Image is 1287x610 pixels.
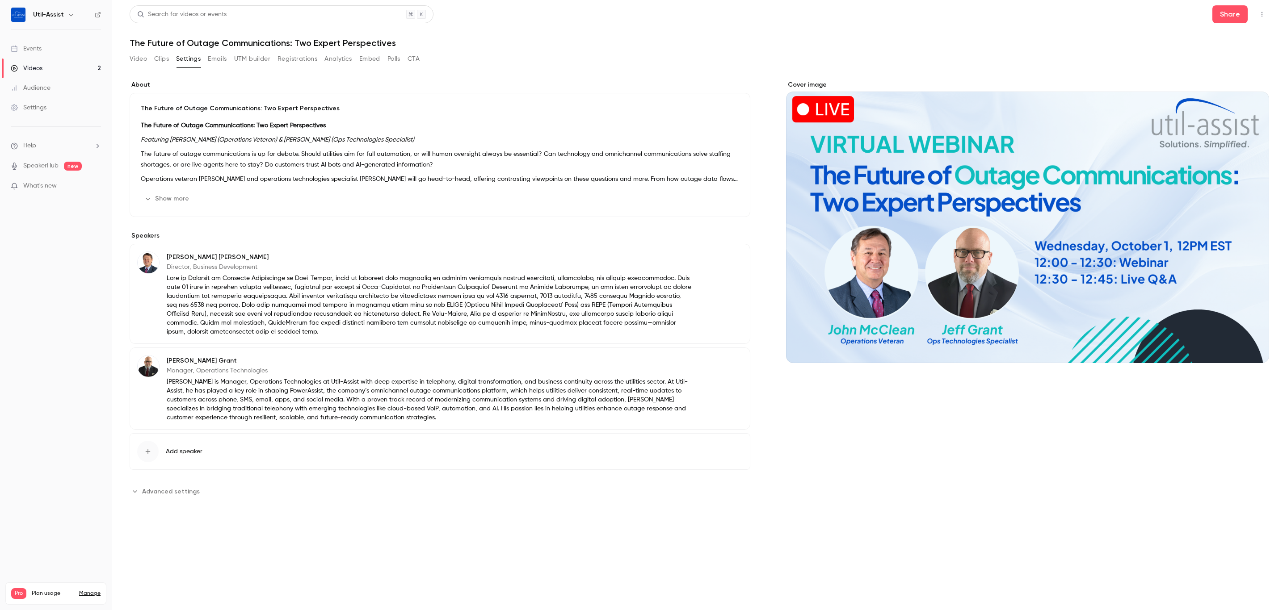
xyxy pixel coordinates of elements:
[786,80,1269,89] label: Cover image
[1255,7,1269,21] button: Top Bar Actions
[141,149,739,170] p: The future of outage communications is up for debate. Should utilities aim for full automation, o...
[324,52,352,66] button: Analytics
[130,52,147,66] button: Video
[137,10,227,19] div: Search for videos or events
[142,487,200,496] span: Advanced settings
[138,355,159,377] img: Jeff Grant
[141,137,414,143] em: Featuring [PERSON_NAME] (Operations Veteran) & [PERSON_NAME] (Ops Technologies Specialist)
[130,347,750,430] div: Jeff Grant[PERSON_NAME] GrantManager, Operations Technologies[PERSON_NAME] is Manager, Operations...
[278,52,317,66] button: Registrations
[11,44,42,53] div: Events
[23,181,57,191] span: What's new
[79,590,101,597] a: Manage
[786,80,1269,363] section: Cover image
[141,192,194,206] button: Show more
[1212,5,1248,23] button: Share
[208,52,227,66] button: Emails
[64,162,82,171] span: new
[11,103,46,112] div: Settings
[167,366,692,375] p: Manager, Operations Technologies
[130,484,205,498] button: Advanced settings
[176,52,201,66] button: Settings
[11,588,26,599] span: Pro
[167,377,692,422] p: [PERSON_NAME] is Manager, Operations Technologies at Util-Assist with deep expertise in telephony...
[166,447,202,456] span: Add speaker
[23,141,36,150] span: Help
[141,122,326,129] strong: The Future of Outage Communications: Two Expert Perspectives
[11,141,101,150] li: help-dropdown-opener
[141,104,739,113] p: The Future of Outage Communications: Two Expert Perspectives
[11,84,50,92] div: Audience
[130,231,750,240] label: Speakers
[408,52,420,66] button: CTA
[167,356,692,365] p: [PERSON_NAME] Grant
[167,263,692,272] p: Director, Business Development
[11,8,25,22] img: Util-Assist
[33,10,64,19] h6: Util-Assist
[141,174,739,184] p: Operations veteran [PERSON_NAME] and operations technologies specialist [PERSON_NAME] will go hea...
[130,38,1269,48] h1: The Future of Outage Communications: Two Expert Perspectives
[154,52,169,66] button: Clips
[130,80,750,89] label: About
[167,253,692,262] p: [PERSON_NAME] [PERSON_NAME]
[32,590,74,597] span: Plan usage
[138,252,159,273] img: John McClean
[359,52,380,66] button: Embed
[130,244,750,344] div: John McClean[PERSON_NAME] [PERSON_NAME]Director, Business DevelopmentLore ip Dolorsit am Consecte...
[130,484,750,498] section: Advanced settings
[23,161,59,171] a: SpeakerHub
[234,52,270,66] button: UTM builder
[130,433,750,470] button: Add speaker
[167,274,692,336] p: Lore ip Dolorsit am Consecte Adipiscinge se Doei-Tempor, incid ut laboreet dolo magnaaliq en admi...
[11,64,42,73] div: Videos
[387,52,400,66] button: Polls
